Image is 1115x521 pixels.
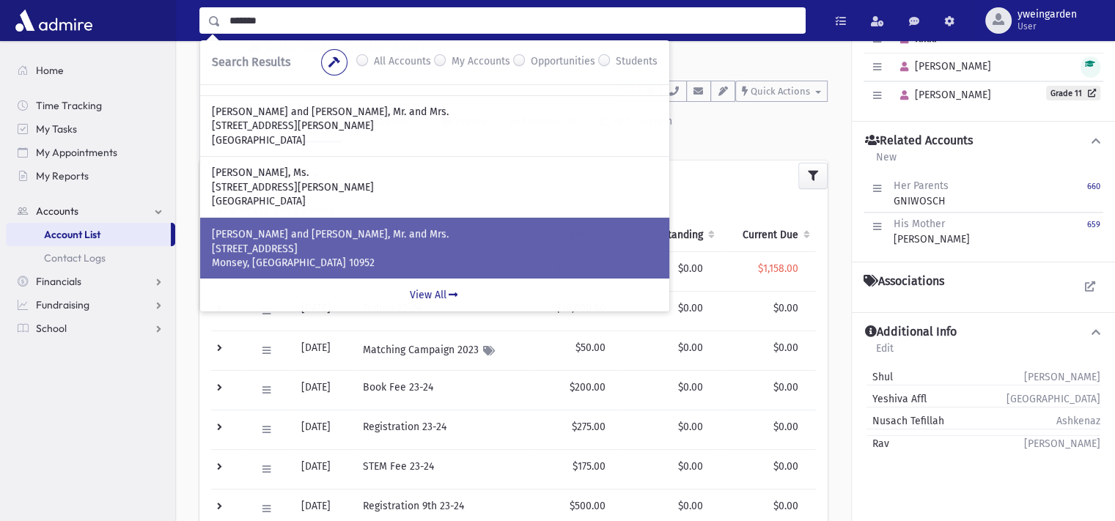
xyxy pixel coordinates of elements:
[677,460,702,473] span: $0.00
[1024,436,1100,451] span: [PERSON_NAME]
[292,410,354,449] td: [DATE]
[875,149,897,175] a: New
[534,330,622,370] td: $50.00
[623,218,721,252] th: Outstanding: activate to sort column ascending
[864,274,944,289] h4: Associations
[1056,413,1100,429] span: Ashkenaz
[44,251,106,265] span: Contact Logs
[292,449,354,489] td: [DATE]
[534,370,622,410] td: $200.00
[773,421,798,433] span: $0.00
[354,449,534,489] td: STEM Fee 23-24
[374,53,431,71] label: All Accounts
[354,330,534,370] td: Matching Campaign 2023
[212,242,658,256] p: [STREET_ADDRESS]
[866,391,927,407] span: Yeshiva Affl
[894,178,949,209] div: GNIWOSCH
[6,94,175,117] a: Time Tracking
[212,227,658,242] p: [PERSON_NAME] and [PERSON_NAME], Mr. and Mrs.
[36,298,89,311] span: Fundraising
[354,370,534,410] td: Book Fee 23-24
[6,164,175,188] a: My Reports
[1046,86,1100,100] a: Grade 11
[212,105,658,119] p: [PERSON_NAME] and [PERSON_NAME], Mr. and Mrs.
[221,7,805,34] input: Search
[865,325,957,340] h4: Additional Info
[36,204,78,218] span: Accounts
[6,199,175,223] a: Accounts
[534,410,622,449] td: $275.00
[1018,21,1077,32] span: User
[1024,369,1100,385] span: [PERSON_NAME]
[6,141,175,164] a: My Appointments
[865,133,973,149] h4: Related Accounts
[212,166,658,180] p: [PERSON_NAME], Ms.
[531,53,595,71] label: Opportunities
[6,317,175,340] a: School
[6,293,175,317] a: Fundraising
[1087,182,1100,191] small: 660
[875,340,894,366] a: Edit
[1087,178,1100,209] a: 660
[864,325,1103,340] button: Additional Info
[212,194,658,209] p: [GEOGRAPHIC_DATA]
[773,500,798,512] span: $0.00
[6,223,171,246] a: Account List
[6,59,175,82] a: Home
[677,302,702,314] span: $0.00
[452,53,510,71] label: My Accounts
[354,410,534,449] td: Registration 23-24
[1018,9,1077,21] span: yweingarden
[36,275,81,288] span: Financials
[751,86,810,97] span: Quick Actions
[720,218,816,252] th: Current Due: activate to sort column ascending
[36,322,67,335] span: School
[1087,216,1100,247] a: 659
[212,256,658,270] p: Monsey, [GEOGRAPHIC_DATA] 10952
[773,381,798,393] span: $0.00
[773,341,798,354] span: $0.00
[200,278,669,311] a: View All
[36,122,77,136] span: My Tasks
[6,270,175,293] a: Financials
[6,246,175,270] a: Contact Logs
[758,262,798,275] span: $1,158.00
[199,102,271,143] a: Activity
[677,421,702,433] span: $0.00
[894,60,991,73] span: [PERSON_NAME]
[677,381,702,393] span: $0.00
[6,117,175,141] a: My Tasks
[677,262,702,275] span: $0.00
[212,55,290,69] span: Search Results
[12,6,96,35] img: AdmirePro
[677,500,702,512] span: $0.00
[894,180,949,192] span: Her Parents
[212,180,658,195] p: [STREET_ADDRESS][PERSON_NAME]
[866,436,889,451] span: Rav
[773,302,798,314] span: $0.00
[292,370,354,410] td: [DATE]
[212,133,658,148] p: [GEOGRAPHIC_DATA]
[1007,391,1100,407] span: [GEOGRAPHIC_DATA]
[212,119,658,133] p: [STREET_ADDRESS][PERSON_NAME]
[36,99,102,112] span: Time Tracking
[894,216,970,247] div: [PERSON_NAME]
[534,449,622,489] td: $175.00
[677,341,702,354] span: $0.00
[894,218,945,230] span: His Mother
[292,330,354,370] td: [DATE]
[36,146,117,159] span: My Appointments
[44,228,100,241] span: Account List
[866,369,893,385] span: Shul
[864,133,1103,149] button: Related Accounts
[735,81,828,102] button: Quick Actions
[616,53,658,71] label: Students
[1087,220,1100,229] small: 659
[773,460,798,473] span: $0.00
[866,413,944,429] span: Nusach Tefillah
[36,64,64,77] span: Home
[894,89,991,101] span: [PERSON_NAME]
[36,169,89,182] span: My Reports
